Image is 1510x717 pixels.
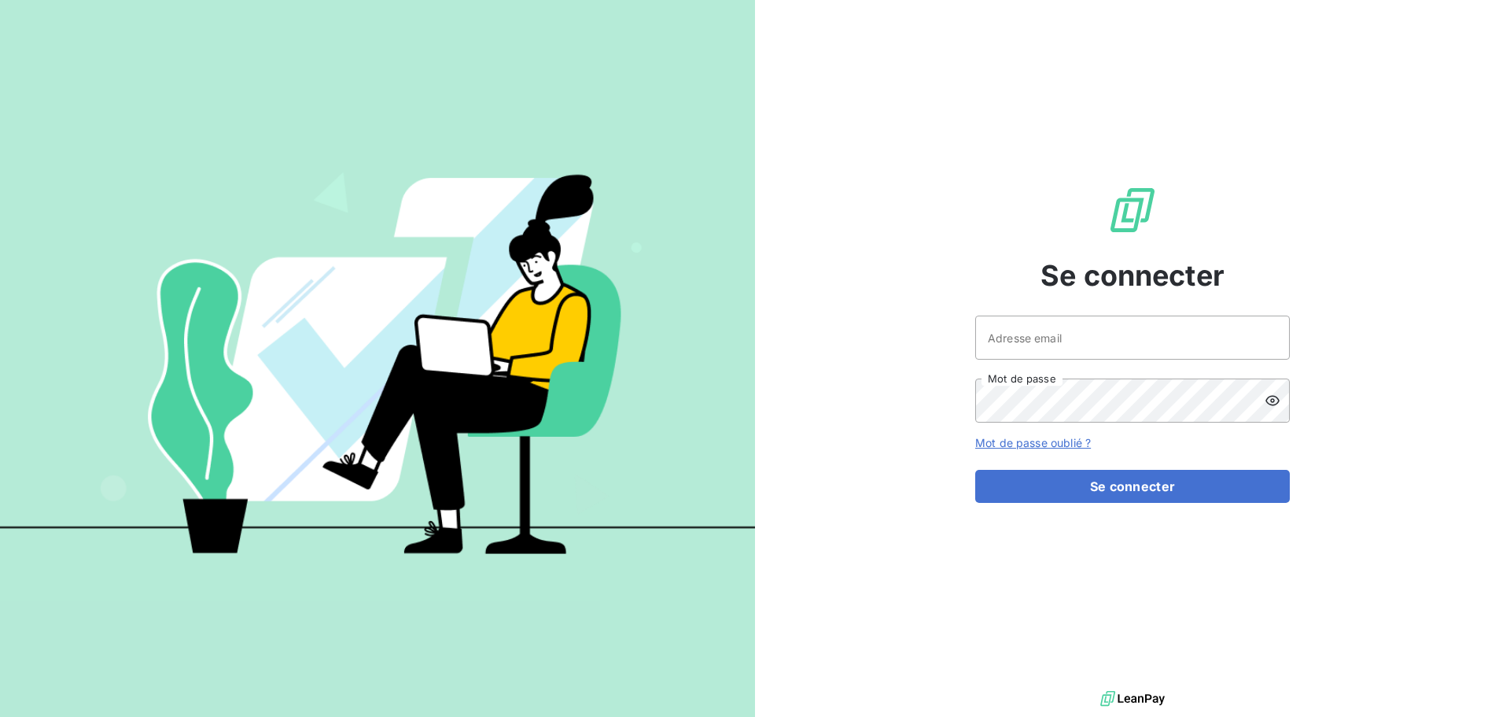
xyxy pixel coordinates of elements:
input: placeholder [975,316,1290,360]
a: Mot de passe oublié ? [975,436,1091,449]
img: logo [1100,687,1165,711]
img: Logo LeanPay [1107,185,1158,235]
span: Se connecter [1040,254,1225,297]
button: Se connecter [975,470,1290,503]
